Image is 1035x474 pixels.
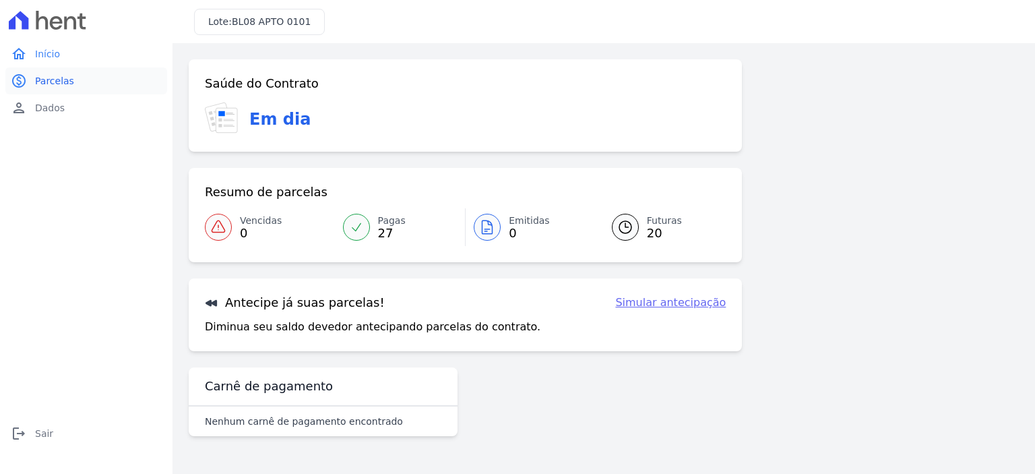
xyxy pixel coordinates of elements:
span: BL08 APTO 0101 [232,16,311,27]
span: Parcelas [35,74,74,88]
span: 20 [647,228,682,239]
span: Pagas [378,214,406,228]
a: logoutSair [5,420,167,447]
a: Futuras 20 [596,208,726,246]
a: homeInício [5,40,167,67]
i: person [11,100,27,116]
h3: Saúde do Contrato [205,76,319,92]
a: paidParcelas [5,67,167,94]
span: Dados [35,101,65,115]
i: home [11,46,27,62]
a: Emitidas 0 [466,208,596,246]
span: Emitidas [509,214,550,228]
span: 0 [509,228,550,239]
a: Pagas 27 [335,208,466,246]
h3: Lote: [208,15,311,29]
span: Início [35,47,60,61]
span: Sair [35,427,53,440]
a: personDados [5,94,167,121]
p: Diminua seu saldo devedor antecipando parcelas do contrato. [205,319,540,335]
h3: Carnê de pagamento [205,378,333,394]
h3: Em dia [249,107,311,131]
p: Nenhum carnê de pagamento encontrado [205,415,403,428]
a: Simular antecipação [615,295,726,311]
i: paid [11,73,27,89]
span: Futuras [647,214,682,228]
h3: Antecipe já suas parcelas! [205,295,385,311]
span: Vencidas [240,214,282,228]
span: 27 [378,228,406,239]
h3: Resumo de parcelas [205,184,327,200]
i: logout [11,425,27,442]
span: 0 [240,228,282,239]
a: Vencidas 0 [205,208,335,246]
